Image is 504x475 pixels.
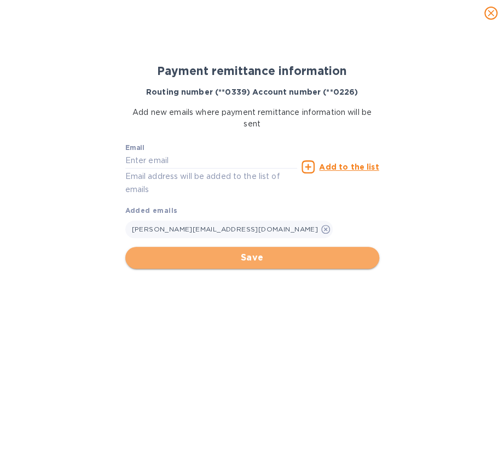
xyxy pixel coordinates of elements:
span: [PERSON_NAME][EMAIL_ADDRESS][DOMAIN_NAME] [132,225,318,233]
b: Routing number (**0339) Account number (**0226) [146,88,358,96]
u: Add to the list [319,163,379,171]
button: Save [125,247,379,269]
input: Enter email [125,153,298,169]
span: Save [134,251,370,264]
p: Add new emails where payment remittance information will be sent [125,107,379,130]
div: [PERSON_NAME][EMAIL_ADDRESS][DOMAIN_NAME] [125,221,333,238]
b: Added emails [125,206,178,215]
b: Payment remittance information [157,64,347,78]
label: Email [125,144,144,151]
p: Email address will be added to the list of emails [125,170,298,195]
